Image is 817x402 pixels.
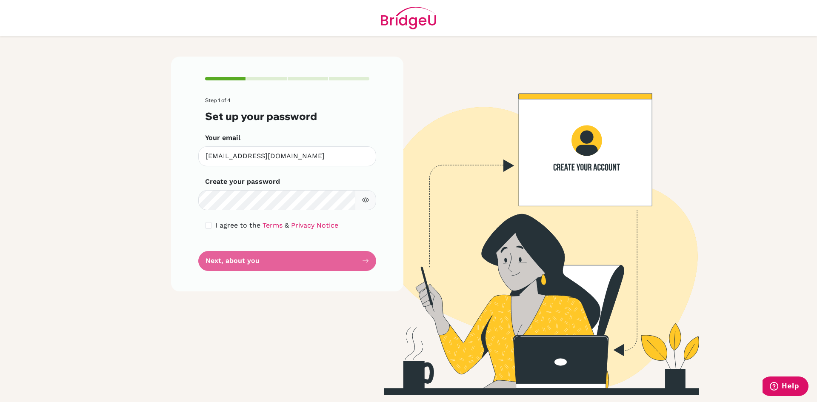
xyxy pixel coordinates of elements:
[205,177,280,187] label: Create your password
[291,221,338,229] a: Privacy Notice
[205,133,240,143] label: Your email
[285,221,289,229] span: &
[215,221,260,229] span: I agree to the
[205,97,231,103] span: Step 1 of 4
[763,376,808,398] iframe: Opens a widget where you can find more information
[263,221,283,229] a: Terms
[205,110,369,123] h3: Set up your password
[198,146,376,166] input: Insert your email*
[287,57,772,395] img: Create your account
